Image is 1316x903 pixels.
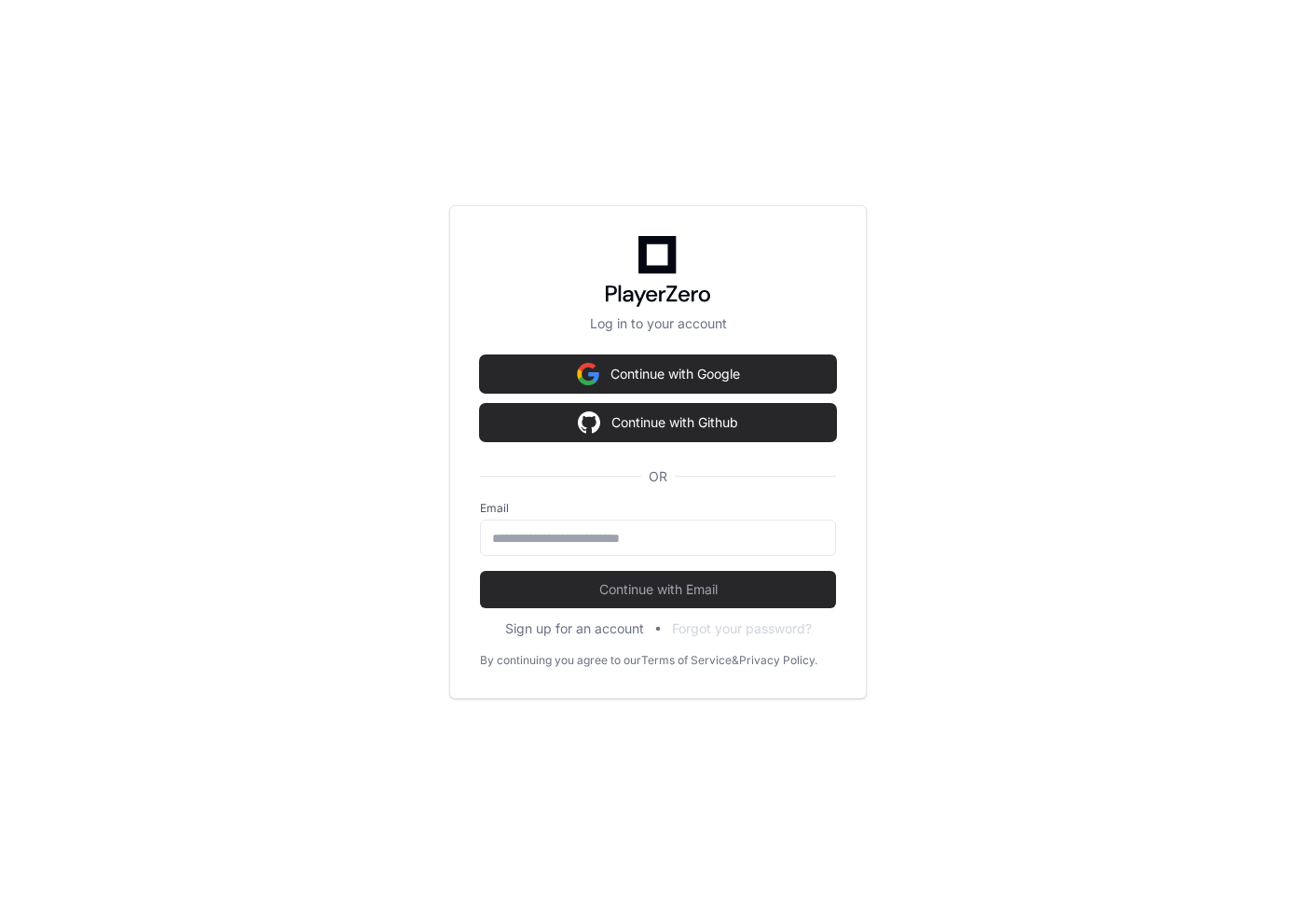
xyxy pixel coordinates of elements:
[578,404,600,441] img: Sign in with google
[480,653,641,668] div: By continuing you agree to our
[732,653,739,668] div: &
[505,619,644,638] button: Sign up for an account
[641,467,675,486] span: OR
[672,619,812,638] button: Forgot your password?
[480,314,836,333] p: Log in to your account
[577,355,599,393] img: Sign in with google
[480,501,836,516] label: Email
[641,653,732,668] a: Terms of Service
[480,580,836,599] span: Continue with Email
[480,571,836,608] button: Continue with Email
[480,404,836,441] button: Continue with Github
[480,355,836,393] button: Continue with Google
[739,653,817,668] a: Privacy Policy.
